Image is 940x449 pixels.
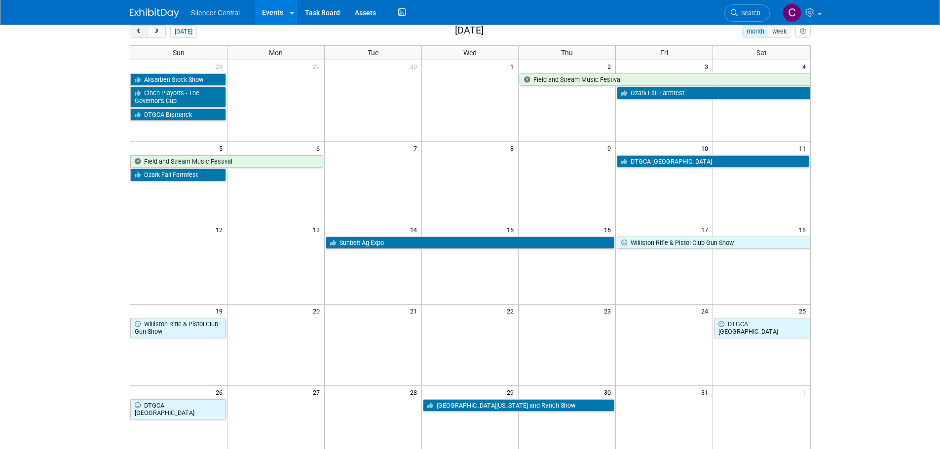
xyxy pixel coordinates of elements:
button: week [768,25,790,38]
span: Sat [756,49,767,57]
span: Wed [463,49,477,57]
button: prev [130,25,148,38]
i: Personalize Calendar [800,29,806,35]
span: 26 [215,386,227,398]
a: DTGCA [GEOGRAPHIC_DATA] [617,155,809,168]
span: 16 [603,223,615,236]
span: 30 [603,386,615,398]
span: 14 [409,223,421,236]
a: Search [724,4,770,22]
span: 29 [506,386,518,398]
h2: [DATE] [455,25,484,36]
span: 17 [700,223,713,236]
span: Silencer Central [191,9,240,17]
span: 8 [509,142,518,154]
a: Williston Rifle & Pistol Club Gun Show [617,237,810,249]
span: 28 [409,386,421,398]
span: 1 [801,386,810,398]
span: 27 [312,386,324,398]
span: Sun [173,49,185,57]
button: myCustomButton [795,25,810,38]
a: DTGCA [GEOGRAPHIC_DATA] [130,399,226,419]
span: 10 [700,142,713,154]
span: 19 [215,305,227,317]
span: 11 [798,142,810,154]
img: ExhibitDay [130,8,179,18]
button: next [148,25,166,38]
a: Ozark Fall Farmfest [617,87,810,100]
span: 5 [218,142,227,154]
a: Cinch Playoffs - The Governor’s Cup [130,87,226,107]
span: 29 [312,60,324,72]
span: 7 [413,142,421,154]
span: 3 [704,60,713,72]
span: 31 [700,386,713,398]
button: month [742,25,768,38]
span: 25 [798,305,810,317]
a: Ozark Fall Farmfest [130,169,226,181]
a: DTGCA Bismarck [130,108,226,121]
img: Cade Cox [783,3,801,22]
a: [GEOGRAPHIC_DATA][US_STATE] and Ranch Show [423,399,615,412]
span: 28 [215,60,227,72]
span: 6 [315,142,324,154]
a: Aksarben Stock Show [130,73,226,86]
span: Mon [269,49,283,57]
span: 18 [798,223,810,236]
span: 12 [215,223,227,236]
span: 23 [603,305,615,317]
a: Williston Rifle & Pistol Club Gun Show [130,318,226,338]
span: 30 [409,60,421,72]
span: 21 [409,305,421,317]
a: DTGCA [GEOGRAPHIC_DATA] [714,318,810,338]
button: [DATE] [170,25,196,38]
span: 9 [606,142,615,154]
span: 15 [506,223,518,236]
span: Fri [660,49,668,57]
a: Field and Stream Music Festival [130,155,323,168]
span: 1 [509,60,518,72]
span: 4 [801,60,810,72]
span: 22 [506,305,518,317]
span: 2 [606,60,615,72]
span: Thu [561,49,573,57]
span: Tue [368,49,378,57]
span: 13 [312,223,324,236]
a: Sunbelt Ag Expo [326,237,615,249]
span: Search [738,9,760,17]
span: 20 [312,305,324,317]
a: Field and Stream Music Festival [520,73,810,86]
span: 24 [700,305,713,317]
